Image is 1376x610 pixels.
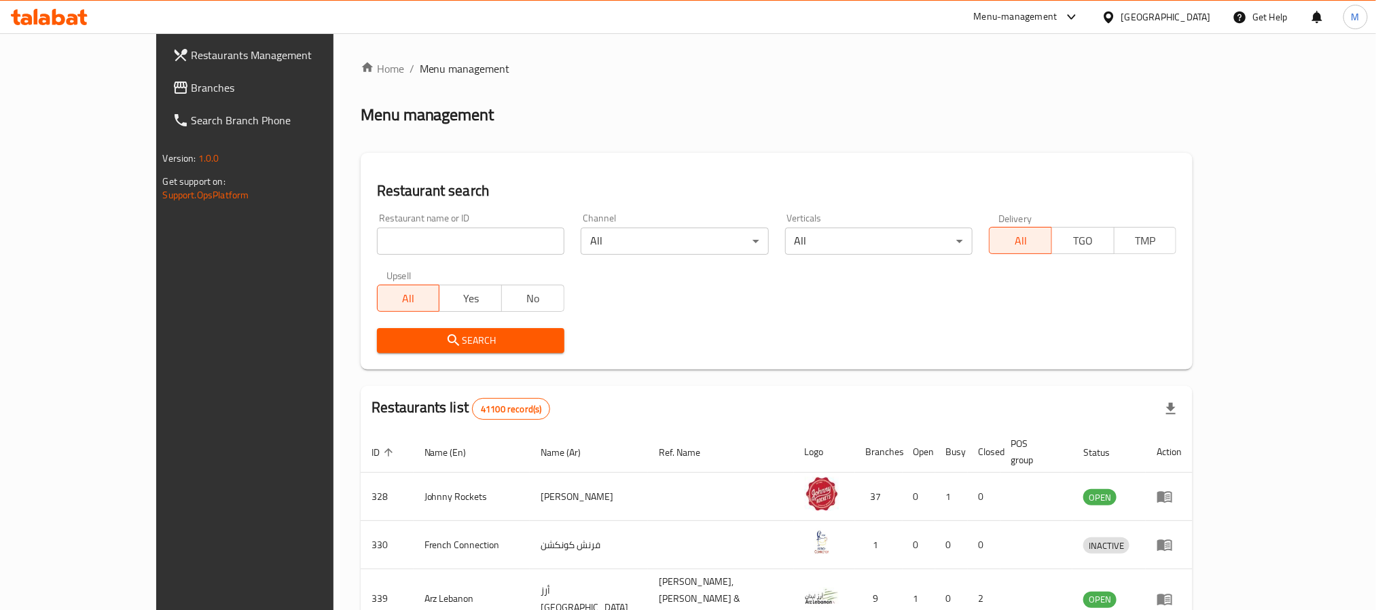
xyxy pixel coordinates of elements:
[507,289,559,308] span: No
[1083,489,1117,505] div: OPEN
[377,328,564,353] button: Search
[805,525,839,559] img: French Connection
[361,60,1193,77] nav: breadcrumb
[1121,10,1211,24] div: [GEOGRAPHIC_DATA]
[361,473,414,521] td: 328
[192,112,375,128] span: Search Branch Phone
[377,285,440,312] button: All
[855,431,903,473] th: Branches
[424,444,484,461] span: Name (En)
[386,271,412,281] label: Upsell
[1083,592,1117,607] span: OPEN
[968,431,1000,473] th: Closed
[361,104,494,126] h2: Menu management
[162,71,386,104] a: Branches
[420,60,510,77] span: Menu management
[162,104,386,137] a: Search Branch Phone
[372,397,551,420] h2: Restaurants list
[581,228,768,255] div: All
[439,285,502,312] button: Yes
[388,332,554,349] span: Search
[1120,231,1172,251] span: TMP
[935,521,968,569] td: 0
[1083,538,1129,554] span: INACTIVE
[361,521,414,569] td: 330
[1083,592,1117,608] div: OPEN
[1083,537,1129,554] div: INACTIVE
[785,228,973,255] div: All
[794,431,855,473] th: Logo
[805,477,839,511] img: Johnny Rockets
[995,231,1047,251] span: All
[410,60,414,77] li: /
[377,228,564,255] input: Search for restaurant name or ID..
[1146,431,1193,473] th: Action
[1155,393,1187,425] div: Export file
[968,521,1000,569] td: 0
[162,39,386,71] a: Restaurants Management
[935,431,968,473] th: Busy
[377,181,1177,201] h2: Restaurant search
[192,47,375,63] span: Restaurants Management
[1083,444,1127,461] span: Status
[1157,488,1182,505] div: Menu
[541,444,598,461] span: Name (Ar)
[445,289,496,308] span: Yes
[473,403,549,416] span: 41100 record(s)
[659,444,718,461] span: Ref. Name
[472,398,550,420] div: Total records count
[903,521,935,569] td: 0
[372,444,397,461] span: ID
[1051,227,1115,254] button: TGO
[855,521,903,569] td: 1
[383,289,435,308] span: All
[998,213,1032,223] label: Delivery
[989,227,1052,254] button: All
[414,521,530,569] td: French Connection
[974,9,1057,25] div: Menu-management
[1157,591,1182,607] div: Menu
[1057,231,1109,251] span: TGO
[163,173,225,190] span: Get support on:
[903,431,935,473] th: Open
[935,473,968,521] td: 1
[530,473,648,521] td: [PERSON_NAME]
[968,473,1000,521] td: 0
[501,285,564,312] button: No
[1011,435,1057,468] span: POS group
[855,473,903,521] td: 37
[198,149,219,167] span: 1.0.0
[1157,537,1182,553] div: Menu
[414,473,530,521] td: Johnny Rockets
[1083,490,1117,505] span: OPEN
[163,186,249,204] a: Support.OpsPlatform
[1114,227,1177,254] button: TMP
[1352,10,1360,24] span: M
[903,473,935,521] td: 0
[192,79,375,96] span: Branches
[530,521,648,569] td: فرنش كونكشن
[163,149,196,167] span: Version:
